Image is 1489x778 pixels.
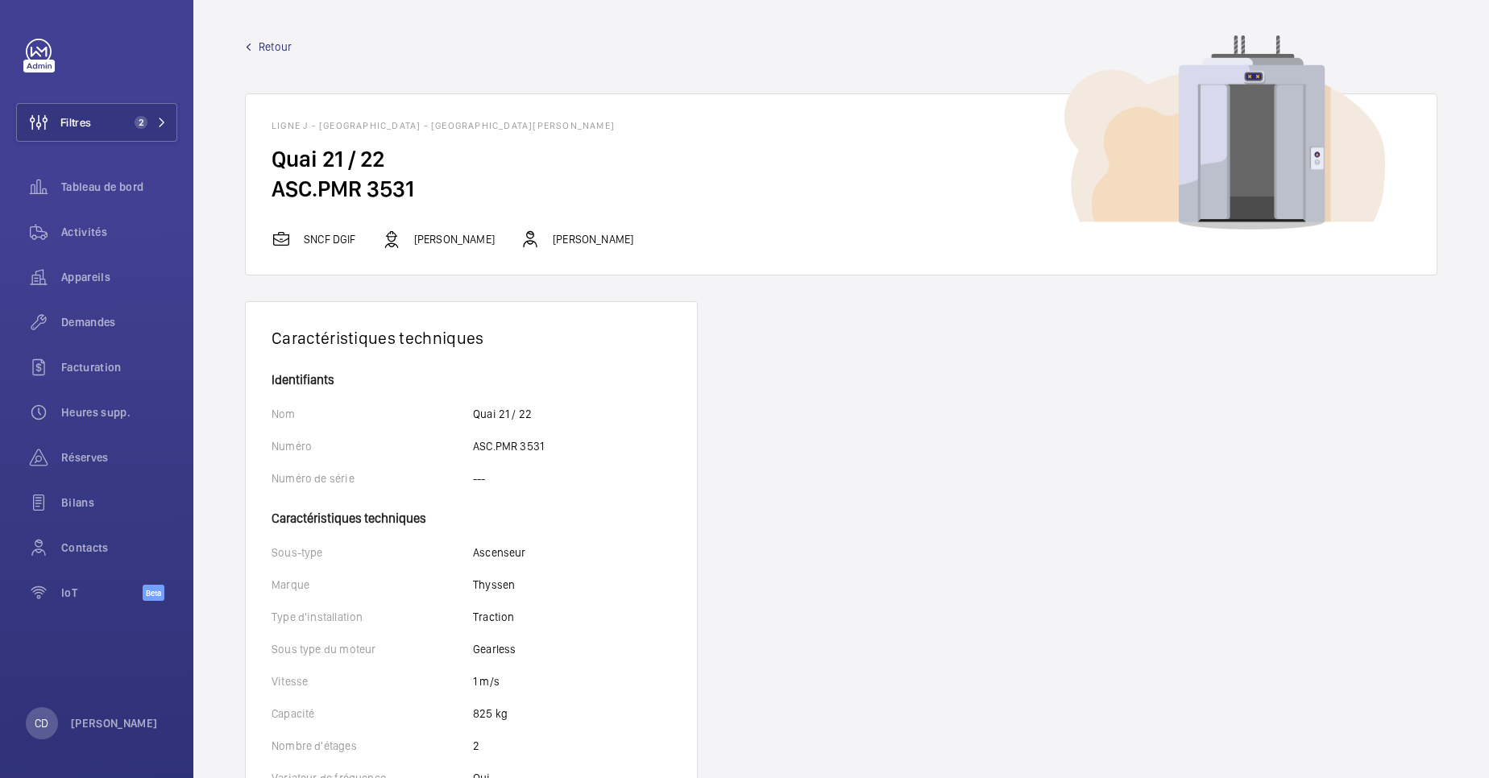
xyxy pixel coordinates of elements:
p: Quai 21 / 22 [473,406,532,422]
p: Ascenseur [473,544,526,561]
p: CD [35,715,48,731]
p: 825 kg [473,706,508,722]
span: Réserves [61,449,177,466]
p: Gearless [473,641,516,657]
p: --- [473,470,486,486]
span: Beta [143,585,164,601]
span: Appareils [61,269,177,285]
p: Vitesse [272,673,473,689]
span: 2 [135,116,147,129]
h1: Ligne J - [GEOGRAPHIC_DATA] - [GEOGRAPHIC_DATA][PERSON_NAME] [272,120,1411,131]
p: Nom [272,406,473,422]
span: Heures supp. [61,404,177,420]
p: Numéro de série [272,470,473,486]
h2: Quai 21 / 22 [272,144,1411,174]
span: Bilans [61,495,177,511]
p: Marque [272,577,473,593]
p: ASC.PMR 3531 [473,438,544,454]
p: Traction [473,609,514,625]
p: [PERSON_NAME] [414,231,495,247]
button: Filtres2 [16,103,177,142]
p: 2 [473,738,479,754]
p: Type d'installation [272,609,473,625]
img: device image [1064,35,1385,230]
p: Sous-type [272,544,473,561]
span: Contacts [61,540,177,556]
span: Tableau de bord [61,179,177,195]
p: Thyssen [473,577,515,593]
span: Facturation [61,359,177,375]
span: Demandes [61,314,177,330]
span: Filtres [60,114,91,130]
span: Activités [61,224,177,240]
p: [PERSON_NAME] [553,231,633,247]
span: Retour [259,39,292,55]
p: 1 m/s [473,673,500,689]
h4: Identifiants [272,374,671,387]
h4: Caractéristiques techniques [272,503,671,525]
p: SNCF DGIF [304,231,356,247]
h1: Caractéristiques techniques [272,328,671,348]
p: Sous type du moteur [272,641,473,657]
span: IoT [61,585,143,601]
h2: ASC.PMR 3531 [272,174,1411,204]
p: Capacité [272,706,473,722]
p: Nombre d'étages [272,738,473,754]
p: [PERSON_NAME] [71,715,158,731]
p: Numéro [272,438,473,454]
